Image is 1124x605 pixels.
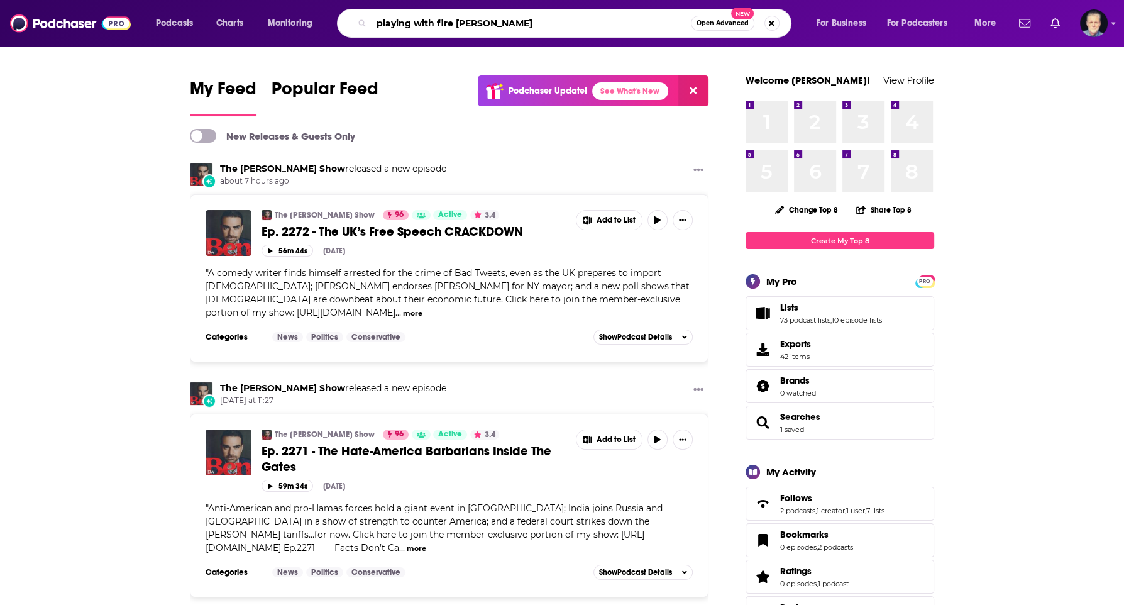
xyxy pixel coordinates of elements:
[1080,9,1108,37] span: Logged in as JonesLiterary
[202,174,216,188] div: New Episode
[220,163,446,175] h3: released a new episode
[780,338,811,350] span: Exports
[746,296,934,330] span: Lists
[147,13,209,33] button: open menu
[780,529,853,540] a: Bookmarks
[746,74,870,86] a: Welcome [PERSON_NAME]!
[206,430,251,475] img: Ep. 2271 - The Hate-America Barbarians Inside The Gates
[845,506,846,515] span: ,
[746,523,934,557] span: Bookmarks
[818,543,853,552] a: 2 podcasts
[673,430,693,450] button: Show More Button
[190,382,212,405] a: The Ben Shapiro Show
[1080,9,1108,37] img: User Profile
[156,14,193,32] span: Podcasts
[750,304,775,322] a: Lists
[830,316,832,325] span: ,
[275,210,375,220] a: The [PERSON_NAME] Show
[592,82,668,100] a: See What's New
[306,332,343,342] a: Politics
[202,394,216,408] div: New Episode
[372,13,691,33] input: Search podcasts, credits, & more...
[262,430,272,440] a: The Ben Shapiro Show
[688,382,708,398] button: Show More Button
[856,197,912,222] button: Share Top 8
[206,210,251,256] img: Ep. 2272 - The UK’s Free Speech CRACKDOWN
[509,86,587,96] p: Podchaser Update!
[272,78,378,116] a: Popular Feed
[346,567,405,577] a: Conservative
[275,430,375,440] a: The [PERSON_NAME] Show
[780,492,884,504] a: Follows
[349,9,803,38] div: Search podcasts, credits, & more...
[268,14,312,32] span: Monitoring
[323,247,345,255] div: [DATE]
[262,443,551,475] span: Ep. 2271 - The Hate-America Barbarians Inside The Gates
[395,209,404,221] span: 96
[220,382,446,394] h3: released a new episode
[220,396,446,406] span: [DATE] at 11:27
[731,8,754,19] span: New
[346,332,405,342] a: Conservative
[817,579,818,588] span: ,
[887,14,947,32] span: For Podcasters
[407,543,426,554] button: more
[272,567,303,577] a: News
[766,466,816,478] div: My Activity
[697,20,749,26] span: Open Advanced
[846,506,865,515] a: 1 user
[746,333,934,367] a: Exports
[750,568,775,586] a: Ratings
[599,568,672,577] span: Show Podcast Details
[597,435,636,445] span: Add to List
[206,567,262,577] h3: Categories
[780,411,820,423] span: Searches
[272,332,303,342] a: News
[206,267,690,318] span: "
[433,210,467,220] a: Active
[395,428,404,441] span: 96
[1080,9,1108,37] button: Show profile menu
[395,307,401,318] span: ...
[750,531,775,549] a: Bookmarks
[259,13,329,33] button: open menu
[599,333,672,341] span: Show Podcast Details
[383,210,409,220] a: 96
[470,430,499,440] button: 3.4
[808,13,882,33] button: open menu
[750,495,775,513] a: Follows
[403,308,422,319] button: more
[832,316,882,325] a: 10 episode lists
[780,565,849,577] a: Ratings
[746,487,934,521] span: Follows
[438,209,462,221] span: Active
[691,16,754,31] button: Open AdvancedNew
[206,502,663,553] span: Anti-American and pro-Hamas forces hold a giant event in [GEOGRAPHIC_DATA]; India joins Russia an...
[780,352,811,361] span: 42 items
[576,430,642,449] button: Show More Button
[917,276,932,286] a: PRO
[780,302,798,313] span: Lists
[262,224,523,240] span: Ep. 2272 - The UK’s Free Speech CRACKDOWN
[780,375,816,386] a: Brands
[780,302,882,313] a: Lists
[750,377,775,395] a: Brands
[746,232,934,249] a: Create My Top 8
[1045,13,1065,34] a: Show notifications dropdown
[780,565,812,577] span: Ratings
[190,78,256,107] span: My Feed
[750,341,775,358] span: Exports
[262,210,272,220] img: The Ben Shapiro Show
[780,529,829,540] span: Bookmarks
[206,332,262,342] h3: Categories
[865,506,866,515] span: ,
[817,14,866,32] span: For Business
[206,502,663,553] span: "
[815,506,817,515] span: ,
[10,11,131,35] a: Podchaser - Follow, Share and Rate Podcasts
[746,406,934,440] span: Searches
[220,176,446,187] span: about 7 hours ago
[262,224,567,240] a: Ep. 2272 - The UK’s Free Speech CRACKDOWN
